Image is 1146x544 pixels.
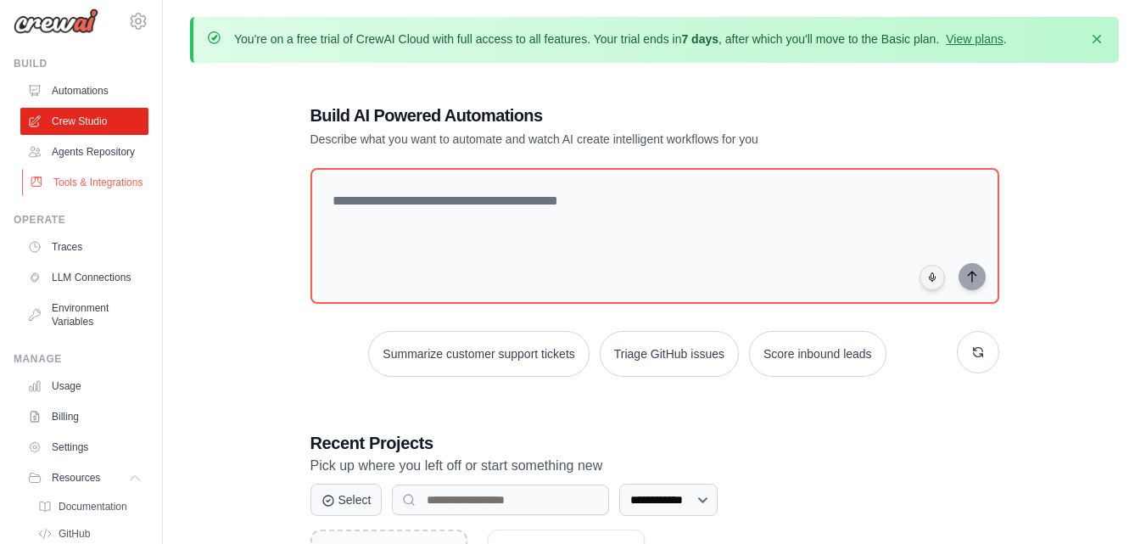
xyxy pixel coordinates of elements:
p: Pick up where you left off or start something new [310,455,999,477]
a: Settings [20,434,148,461]
h3: Recent Projects [310,431,999,455]
span: Resources [52,471,100,485]
button: Resources [20,464,148,491]
strong: 7 days [681,32,718,46]
div: Manage [14,352,148,366]
a: Automations [20,77,148,104]
button: Score inbound leads [749,331,886,377]
button: Triage GitHub issues [600,331,739,377]
button: Summarize customer support tickets [368,331,589,377]
a: Crew Studio [20,108,148,135]
div: Build [14,57,148,70]
a: Agents Repository [20,138,148,165]
a: LLM Connections [20,264,148,291]
p: Describe what you want to automate and watch AI create intelligent workflows for you [310,131,880,148]
button: Select [310,484,383,516]
img: Logo [14,8,98,34]
button: Click to speak your automation idea [920,265,945,290]
h1: Build AI Powered Automations [310,104,880,127]
a: View plans [946,32,1003,46]
span: GitHub [59,527,90,541]
a: Traces [20,233,148,261]
p: You're on a free trial of CrewAI Cloud with full access to all features. Your trial ends in , aft... [234,31,1007,48]
a: Usage [20,373,148,400]
span: Documentation [59,500,127,513]
a: Environment Variables [20,294,148,335]
a: Billing [20,403,148,430]
div: Operate [14,213,148,227]
a: Tools & Integrations [22,169,150,196]
a: Documentation [31,495,148,519]
button: Get new suggestions [957,331,999,373]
